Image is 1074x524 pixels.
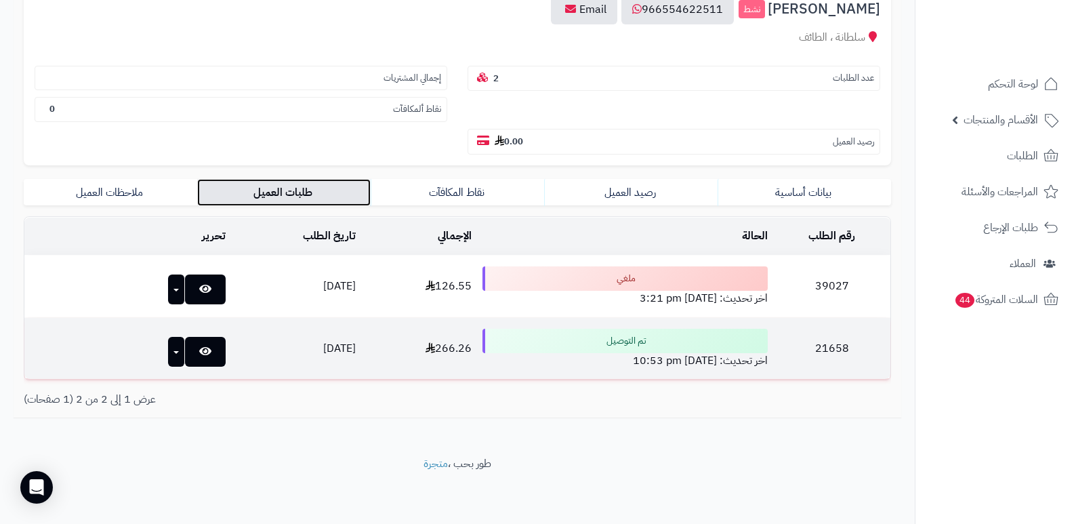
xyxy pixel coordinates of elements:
span: الطلبات [1007,146,1038,165]
b: 0.00 [495,135,523,148]
span: 44 [955,293,974,308]
td: [DATE] [231,318,360,380]
a: رصيد العميل [544,179,718,206]
td: اخر تحديث: [DATE] 3:21 pm [477,256,774,317]
td: الإجمالي [361,218,477,255]
span: العملاء [1010,254,1036,273]
small: إجمالي المشتريات [384,72,441,85]
span: المراجعات والأسئلة [962,182,1038,201]
td: 21658 [773,318,890,380]
a: طلبات العميل [197,179,371,206]
div: سلطانة ، الطائف [35,30,880,45]
span: الأقسام والمنتجات [964,110,1038,129]
a: الطلبات [924,140,1066,172]
a: المراجعات والأسئلة [924,176,1066,208]
td: رقم الطلب [773,218,890,255]
span: لوحة التحكم [988,75,1038,94]
a: العملاء [924,247,1066,280]
a: بيانات أساسية [718,179,891,206]
small: عدد الطلبات [833,72,874,85]
span: طلبات الإرجاع [983,218,1038,237]
td: 39027 [773,256,890,317]
td: تحرير [24,218,231,255]
div: عرض 1 إلى 2 من 2 (1 صفحات) [14,392,457,407]
a: طلبات الإرجاع [924,211,1066,244]
div: Open Intercom Messenger [20,471,53,504]
a: لوحة التحكم [924,68,1066,100]
a: نقاط المكافآت [371,179,544,206]
td: 266.26 [361,318,477,380]
td: [DATE] [231,256,360,317]
a: السلات المتروكة44 [924,283,1066,316]
td: 126.55 [361,256,477,317]
a: ملاحظات العميل [24,179,197,206]
span: السلات المتروكة [954,290,1038,309]
small: رصيد العميل [833,136,874,148]
a: متجرة [424,456,448,472]
b: 0 [49,102,55,115]
div: ملغي [482,266,768,291]
small: نقاط ألمكافآت [393,103,441,116]
div: تم التوصيل [482,329,768,353]
td: اخر تحديث: [DATE] 10:53 pm [477,318,774,380]
span: [PERSON_NAME] [768,1,880,17]
img: logo-2.png [982,36,1061,64]
b: 2 [493,72,499,85]
td: الحالة [477,218,774,255]
td: تاريخ الطلب [231,218,360,255]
